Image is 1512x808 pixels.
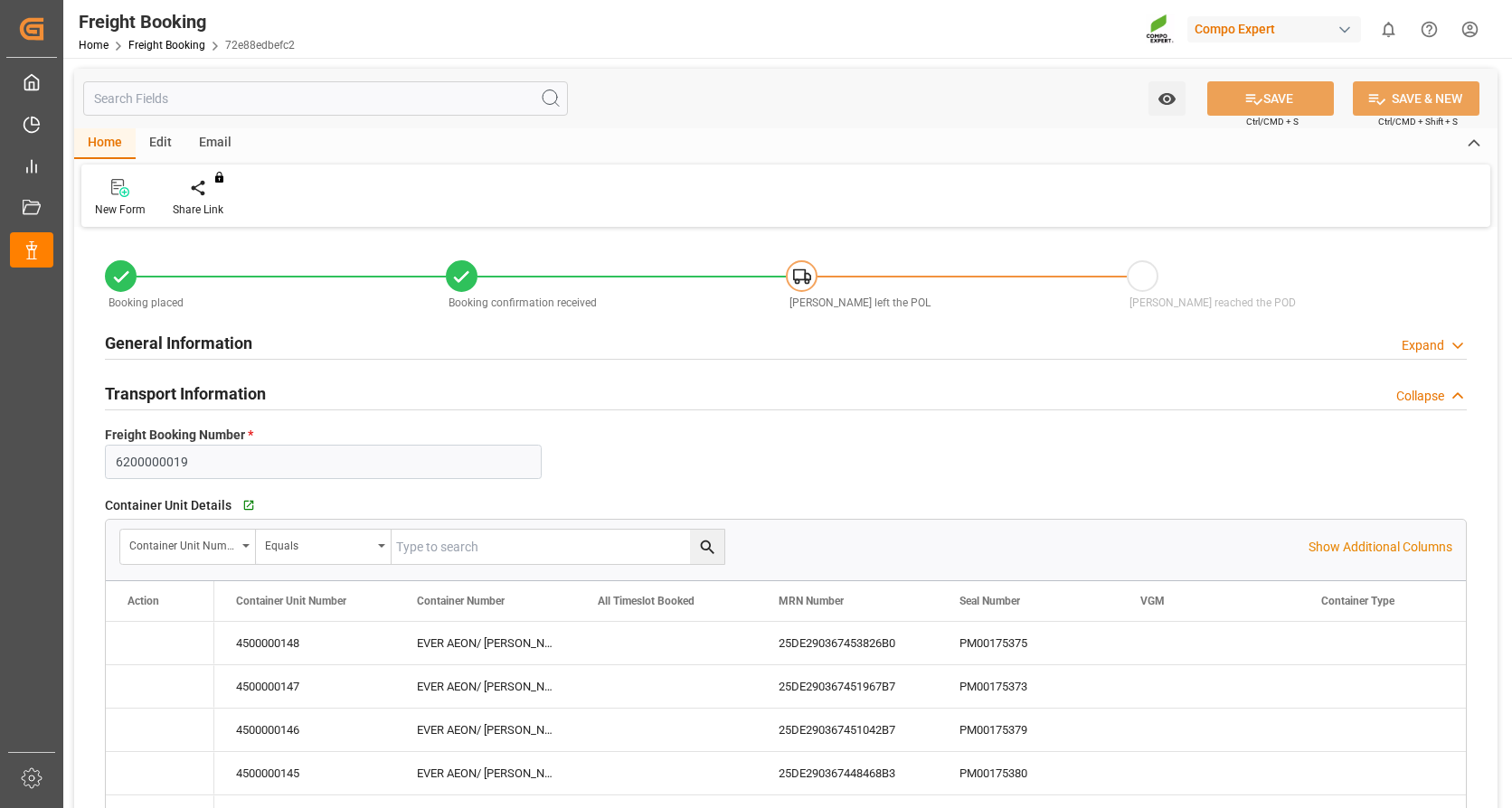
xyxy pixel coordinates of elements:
span: Booking placed [109,296,184,309]
button: SAVE & NEW [1353,81,1479,116]
span: Freight Booking Number [105,426,253,445]
div: 25DE290367448468B3 [757,752,938,794]
span: Booking confirmation received [449,296,597,309]
div: Press SPACE to select this row. [106,622,214,665]
div: PM00175375 [938,622,1119,664]
div: Press SPACE to select this row. [106,709,214,752]
div: Action [128,595,159,607]
div: 25DE290367453826B0 [757,622,938,664]
div: PM00175373 [938,665,1119,708]
div: New Form [95,202,146,218]
span: Container Unit Number [236,595,346,607]
a: Freight Booking [128,39,205,52]
div: Equals [265,533,372,554]
div: EVER AEON/ [PERSON_NAME] [395,709,576,751]
div: Press SPACE to select this row. [106,665,214,709]
input: Type to search [392,530,724,564]
div: EVER AEON/ [PERSON_NAME] [395,622,576,664]
div: Freight Booking [79,8,295,35]
div: EVER AEON/ [PERSON_NAME] [395,752,576,794]
span: Container Number [417,595,505,607]
div: 4500000145 [214,752,395,794]
h2: General Information [105,331,252,355]
button: SAVE [1207,81,1334,116]
img: Screenshot%202023-09-29%20at%2010.02.21.png_1712312052.png [1146,14,1175,45]
span: Container Unit Details [105,496,232,515]
div: Collapse [1396,387,1444,406]
div: Press SPACE to select this row. [106,752,214,795]
span: [PERSON_NAME] reached the POD [1129,296,1296,309]
a: Home [79,39,109,52]
input: Search Fields [83,81,568,116]
button: open menu [120,530,256,564]
button: show 0 new notifications [1368,9,1409,50]
span: Ctrl/CMD + Shift + S [1378,115,1458,128]
div: Email [185,128,245,159]
div: 25DE290367451967B7 [757,665,938,708]
div: Expand [1402,336,1444,355]
div: 4500000147 [214,665,395,708]
h2: Transport Information [105,381,266,406]
span: Seal Number [959,595,1020,607]
div: EVER AEON/ [PERSON_NAME] [395,665,576,708]
div: 25DE290367451042B7 [757,709,938,751]
span: Container Type [1321,595,1394,607]
div: Home [74,128,136,159]
span: [PERSON_NAME] left the POL [789,296,931,309]
div: 4500000146 [214,709,395,751]
button: search button [690,530,724,564]
button: open menu [1148,81,1186,116]
p: Show Additional Columns [1309,538,1452,557]
div: Edit [136,128,185,159]
span: All Timeslot Booked [598,595,695,607]
div: Container Unit Number [129,533,236,554]
div: Compo Expert [1187,16,1361,42]
button: open menu [256,530,392,564]
button: Help Center [1409,9,1450,50]
button: Compo Expert [1187,12,1368,46]
div: 4500000148 [214,622,395,664]
div: PM00175379 [938,709,1119,751]
span: Ctrl/CMD + S [1246,115,1299,128]
div: PM00175380 [938,752,1119,794]
span: VGM [1140,595,1165,607]
span: MRN Number [779,595,844,607]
